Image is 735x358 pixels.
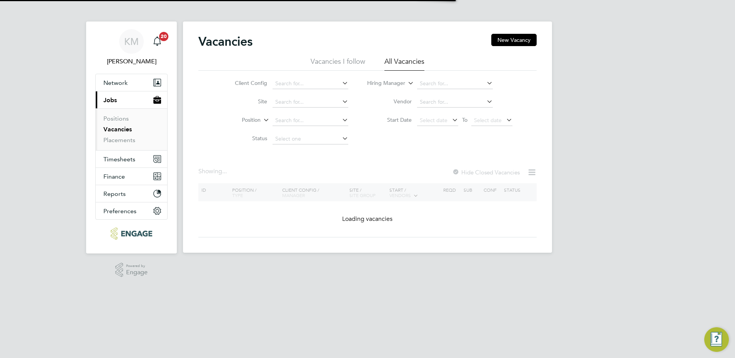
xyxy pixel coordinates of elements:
[103,173,125,180] span: Finance
[223,135,267,142] label: Status
[96,202,167,219] button: Preferences
[223,98,267,105] label: Site
[367,98,412,105] label: Vendor
[159,32,168,41] span: 20
[96,168,167,185] button: Finance
[86,22,177,254] nav: Main navigation
[384,57,424,71] li: All Vacancies
[223,80,267,86] label: Client Config
[96,185,167,202] button: Reports
[474,117,502,124] span: Select date
[420,117,447,124] span: Select date
[124,36,139,46] span: KM
[103,126,132,133] a: Vacancies
[491,34,537,46] button: New Vacancy
[126,269,148,276] span: Engage
[96,74,167,91] button: Network
[273,97,348,108] input: Search for...
[222,167,227,175] span: ...
[103,79,128,86] span: Network
[103,96,117,104] span: Jobs
[452,169,520,176] label: Hide Closed Vacancies
[417,97,493,108] input: Search for...
[96,108,167,150] div: Jobs
[216,116,261,124] label: Position
[95,227,168,240] a: Go to home page
[103,156,135,163] span: Timesheets
[95,57,168,66] span: Karen Marcelline
[198,34,253,49] h2: Vacancies
[311,57,365,71] li: Vacancies I follow
[96,151,167,167] button: Timesheets
[198,167,228,176] div: Showing
[417,78,493,89] input: Search for...
[273,134,348,144] input: Select one
[273,115,348,126] input: Search for...
[103,115,129,122] a: Positions
[361,80,405,87] label: Hiring Manager
[103,207,136,215] span: Preferences
[96,91,167,108] button: Jobs
[273,78,348,89] input: Search for...
[103,136,135,144] a: Placements
[103,190,126,197] span: Reports
[111,227,152,240] img: ncclondon-logo-retina.png
[115,263,148,277] a: Powered byEngage
[150,29,165,54] a: 20
[95,29,168,66] a: KM[PERSON_NAME]
[704,327,729,352] button: Engage Resource Center
[367,116,412,123] label: Start Date
[126,263,148,269] span: Powered by
[460,115,470,125] span: To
